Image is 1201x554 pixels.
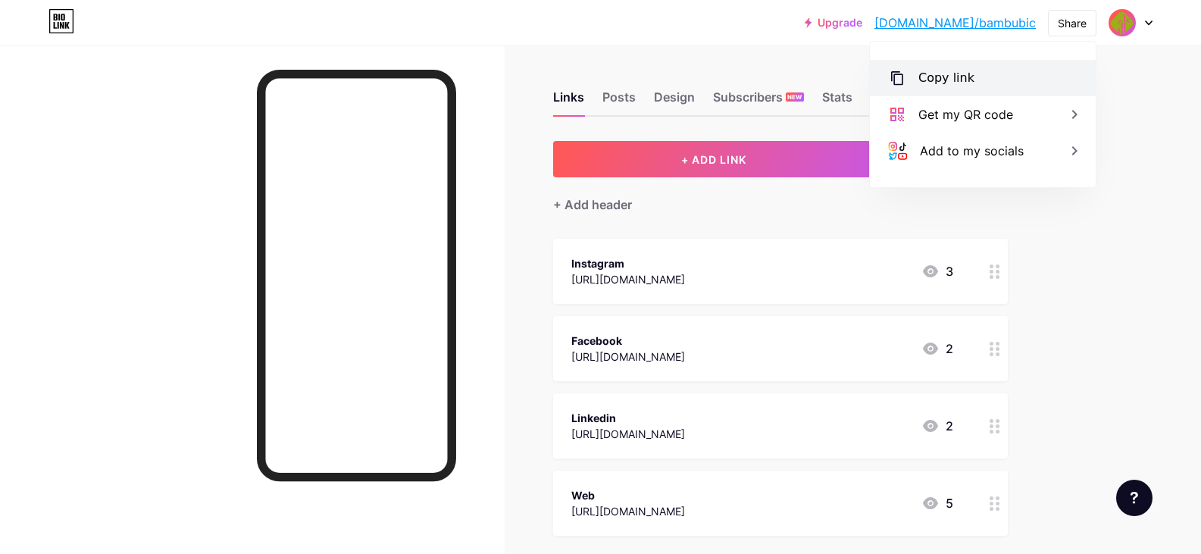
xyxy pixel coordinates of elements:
div: [URL][DOMAIN_NAME] [571,426,685,442]
div: [URL][DOMAIN_NAME] [571,271,685,287]
span: + ADD LINK [681,153,746,166]
div: Linkedin [571,410,685,426]
a: [DOMAIN_NAME]/bambubic [874,14,1036,32]
div: + Add header [553,196,632,214]
img: Julian Andres Sierra Betancur [1108,8,1137,37]
div: [URL][DOMAIN_NAME] [571,349,685,365]
div: Instagram [571,255,685,271]
div: Share [1058,15,1087,31]
div: Links [553,88,584,115]
div: Copy link [918,69,974,87]
div: 3 [921,262,953,280]
div: 5 [921,494,953,512]
div: Facebook [571,333,685,349]
div: 2 [921,417,953,435]
a: Upgrade [805,17,862,29]
div: Web [571,487,685,503]
div: [URL][DOMAIN_NAME] [571,503,685,519]
div: Add to my socials [920,142,1024,160]
div: Subscribers [713,88,804,115]
button: + ADD LINK [553,141,875,177]
div: Design [654,88,695,115]
div: Posts [602,88,636,115]
div: 2 [921,340,953,358]
div: Stats [822,88,852,115]
div: Get my QR code [918,105,1013,124]
span: NEW [787,92,802,102]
